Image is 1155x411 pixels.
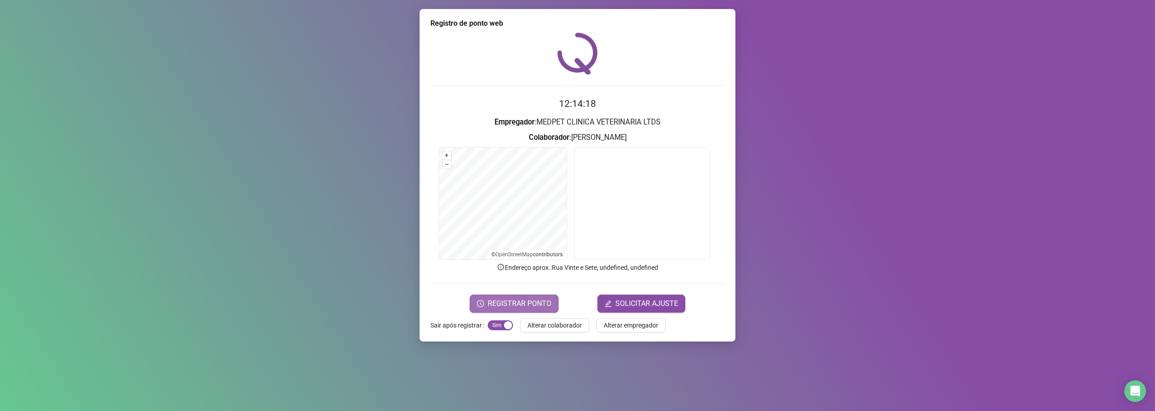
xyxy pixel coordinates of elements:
[494,118,535,126] strong: Empregador
[430,263,725,272] p: Endereço aprox. : Rua Vinte e Sete, undefined, undefined
[604,320,658,330] span: Alterar empregador
[477,300,484,307] span: clock-circle
[557,32,598,74] img: QRPoint
[596,318,665,332] button: Alterar empregador
[491,251,564,258] li: © contributors.
[559,98,596,109] time: 12:14:18
[605,300,612,307] span: edit
[597,295,685,313] button: editSOLICITAR AJUSTE
[430,318,488,332] label: Sair após registrar
[430,116,725,128] h3: : MEDPET CLINICA VETERINARIA LTDS
[430,18,725,29] div: Registro de ponto web
[443,160,451,169] button: –
[495,251,533,258] a: OpenStreetMap
[497,263,505,271] span: info-circle
[488,298,551,309] span: REGISTRAR PONTO
[443,151,451,160] button: +
[615,298,678,309] span: SOLICITAR AJUSTE
[1124,380,1146,402] div: Open Intercom Messenger
[529,133,569,142] strong: Colaborador
[527,320,582,330] span: Alterar colaborador
[470,295,559,313] button: REGISTRAR PONTO
[430,132,725,143] h3: : [PERSON_NAME]
[520,318,589,332] button: Alterar colaborador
